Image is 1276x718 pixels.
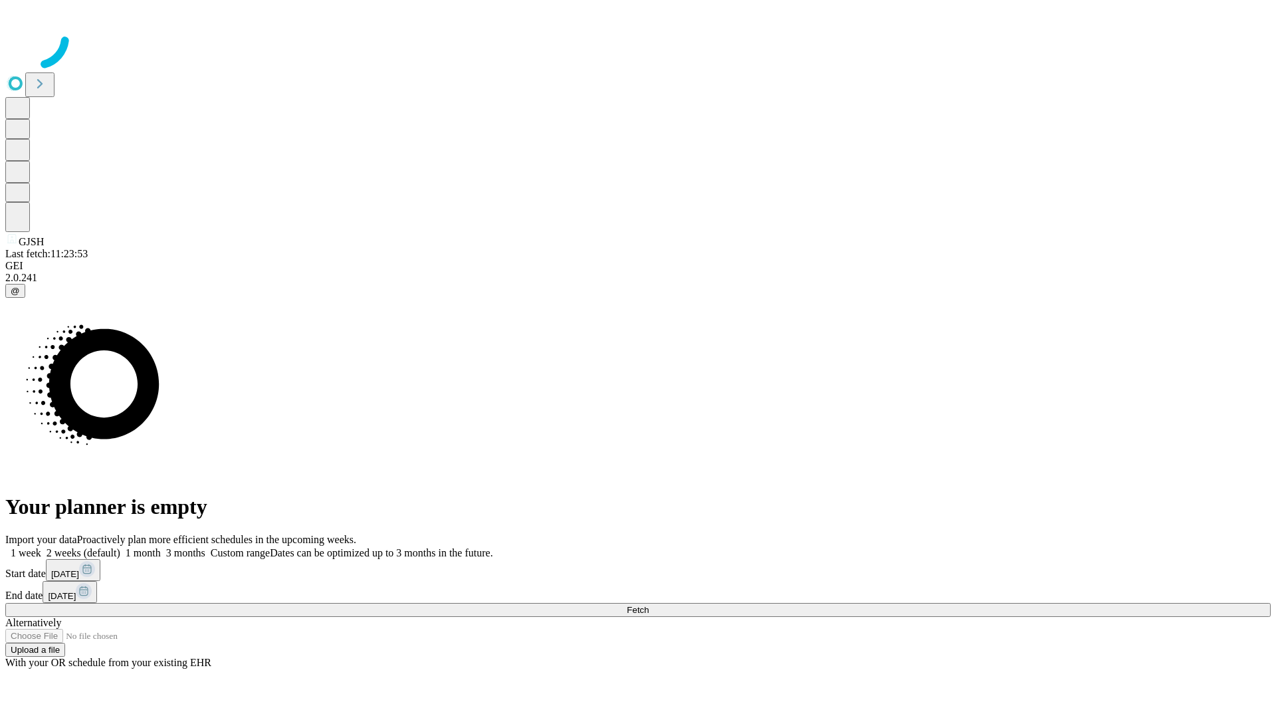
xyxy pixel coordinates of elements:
[5,643,65,657] button: Upload a file
[211,547,270,558] span: Custom range
[5,617,61,628] span: Alternatively
[5,657,211,668] span: With your OR schedule from your existing EHR
[77,534,356,545] span: Proactively plan more efficient schedules in the upcoming weeks.
[11,547,41,558] span: 1 week
[166,547,205,558] span: 3 months
[51,569,79,579] span: [DATE]
[270,547,492,558] span: Dates can be optimized up to 3 months in the future.
[5,534,77,545] span: Import your data
[627,605,649,615] span: Fetch
[48,591,76,601] span: [DATE]
[5,248,88,259] span: Last fetch: 11:23:53
[5,559,1271,581] div: Start date
[11,286,20,296] span: @
[43,581,97,603] button: [DATE]
[5,495,1271,519] h1: Your planner is empty
[5,272,1271,284] div: 2.0.241
[47,547,120,558] span: 2 weeks (default)
[19,236,44,247] span: GJSH
[5,284,25,298] button: @
[5,581,1271,603] div: End date
[46,559,100,581] button: [DATE]
[126,547,161,558] span: 1 month
[5,603,1271,617] button: Fetch
[5,260,1271,272] div: GEI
